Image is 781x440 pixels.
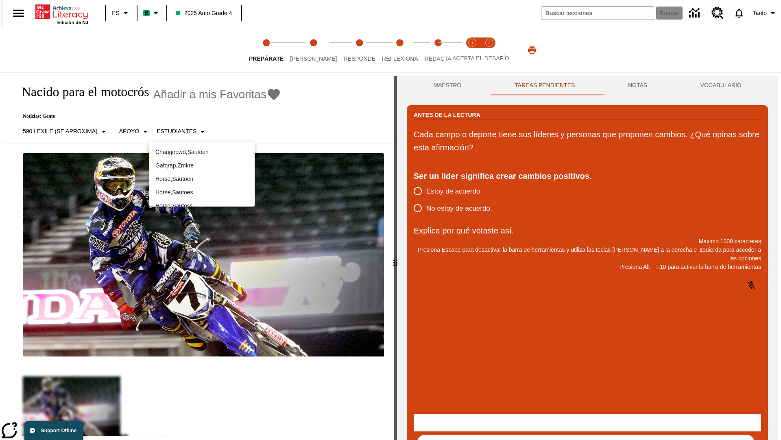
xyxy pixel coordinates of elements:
[155,175,248,183] p: Horse , Sautoen
[155,188,248,197] p: Horse , Sautoes
[155,202,248,210] p: Horse , Sautoss
[155,148,248,156] p: Changepwd , Sautoen
[155,161,248,170] p: Gafqrap , Zmkre
[3,7,119,14] body: Explica por qué votaste así. Máximo 1000 caracteres Presiona Alt + F10 para activar la barra de h...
